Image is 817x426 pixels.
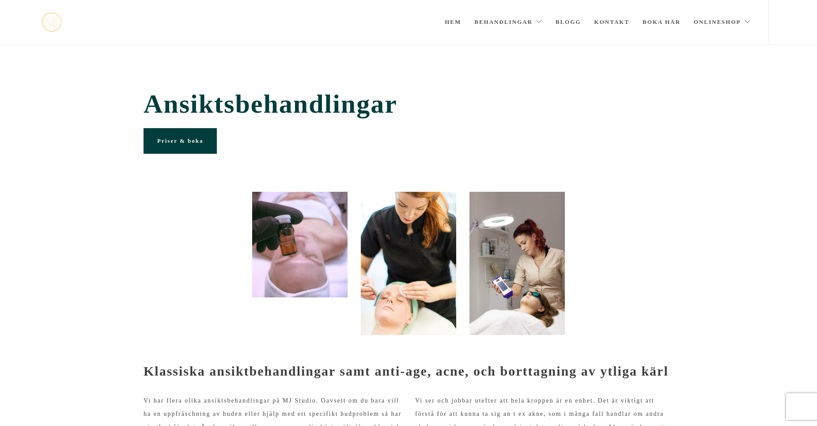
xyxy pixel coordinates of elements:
[361,192,456,335] img: Portömning Stockholm
[252,192,348,297] img: 20200316_113429315_iOS
[41,12,62,32] a: mjstudio mjstudio mjstudio
[157,137,203,144] span: Priser & boka
[144,89,673,119] span: Ansiktsbehandlingar
[144,128,217,154] a: Priser & boka
[144,364,669,378] strong: Klassiska ansiktbehandlingar samt anti-age, acne, och borttagning av ytliga kärl
[469,192,565,335] img: evh_NF_2018_90598 (1)
[41,12,62,32] img: mjstudio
